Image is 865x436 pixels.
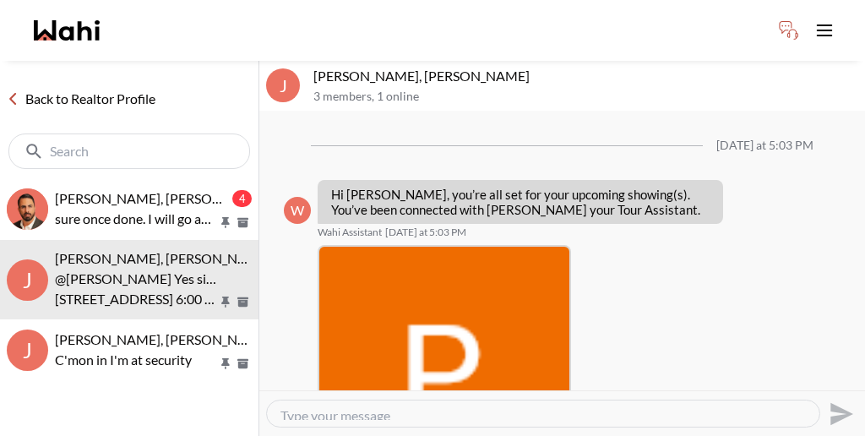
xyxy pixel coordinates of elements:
div: J [266,68,300,102]
button: Pin [218,215,233,230]
p: sure once done. I will go ahead and prepare the offer as discussed and submit it once you confirm... [55,209,218,229]
img: J [7,188,48,230]
p: 3 members , 1 online [313,90,858,104]
time: 2025-08-19T21:03:49.389Z [385,226,466,239]
div: J [7,259,48,301]
span: [PERSON_NAME], [PERSON_NAME] [55,331,271,347]
p: [STREET_ADDRESS] 6:00 pm Thanks [55,289,218,309]
div: Josh Hortaleza, Behnam [7,188,48,230]
button: Archive [234,357,252,371]
a: Wahi homepage [34,20,100,41]
button: Archive [234,295,252,309]
input: Search [50,143,212,160]
textarea: Type your message [280,407,806,420]
div: W [284,197,311,224]
div: [DATE] at 5:03 PM [716,139,813,153]
button: Toggle open navigation menu [808,14,841,47]
p: @[PERSON_NAME] Yes sir pls meet me in the lobby [55,269,218,289]
p: [PERSON_NAME], [PERSON_NAME] [313,68,858,84]
div: J [7,330,48,371]
span: [PERSON_NAME], [PERSON_NAME] [55,190,271,206]
span: Wahi Assistant [318,226,382,239]
p: C'mon in I'm at security [55,350,218,370]
button: Pin [218,357,233,371]
span: [PERSON_NAME], [PERSON_NAME] [55,250,271,266]
button: Send [820,395,858,433]
p: Hi [PERSON_NAME], you’re all set for your upcoming showing(s). You’ve been connected with [PERSON... [331,187,710,217]
button: Archive [234,215,252,230]
button: Pin [218,295,233,309]
div: 4 [232,190,252,207]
